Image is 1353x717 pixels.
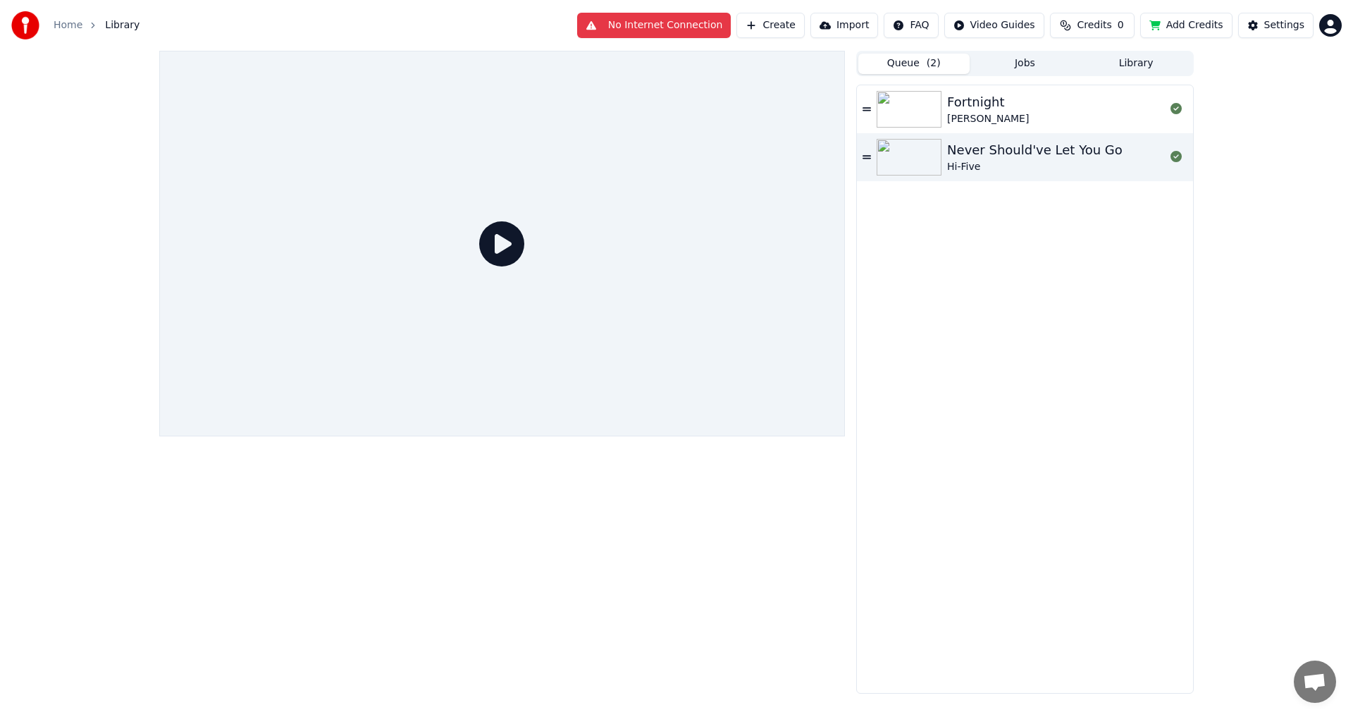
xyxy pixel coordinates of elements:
div: Never Should've Let You Go [947,140,1123,160]
span: Library [105,18,140,32]
nav: breadcrumb [54,18,140,32]
button: Add Credits [1140,13,1232,38]
button: Credits0 [1050,13,1135,38]
button: FAQ [884,13,938,38]
button: Create [736,13,805,38]
div: Hi-Five [947,160,1123,174]
span: Credits [1077,18,1111,32]
button: Queue [858,54,970,74]
button: Import [810,13,878,38]
div: Settings [1264,18,1304,32]
div: Fortnight [947,92,1029,112]
a: Open chat [1294,661,1336,703]
img: youka [11,11,39,39]
button: Video Guides [944,13,1044,38]
a: Home [54,18,82,32]
span: 0 [1118,18,1124,32]
button: No Internet Connection [577,13,731,38]
button: Settings [1238,13,1314,38]
button: Jobs [970,54,1081,74]
button: Library [1080,54,1192,74]
span: ( 2 ) [927,56,941,71]
div: [PERSON_NAME] [947,112,1029,126]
